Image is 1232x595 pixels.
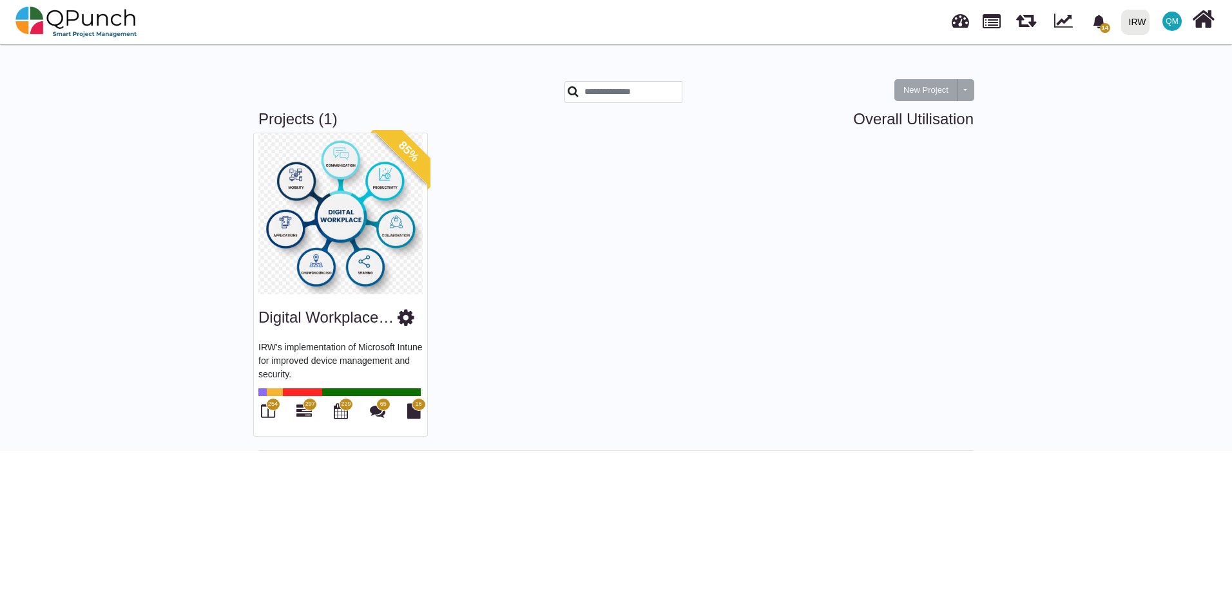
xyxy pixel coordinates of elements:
[415,400,421,409] span: 16
[1084,1,1116,41] a: bell fill14
[258,308,401,326] a: Digital Workplace P2
[373,116,445,187] span: 85%
[258,308,398,327] h3: Digital Workplace P2
[268,400,278,409] span: 254
[258,341,423,379] p: IRW's implementation of Microsoft Intune for improved device management and security.
[1092,15,1106,28] svg: bell fill
[1100,23,1110,33] span: 14
[380,400,387,409] span: 65
[1155,1,1189,42] a: QM
[258,110,974,129] h3: Projects (1)
[370,403,385,419] i: Punch Discussions
[894,79,958,101] button: New Project
[1048,1,1084,43] div: Dynamic Report
[1162,12,1182,31] span: Qasim Munir
[1016,6,1036,28] span: Releases
[1129,11,1146,33] div: IRW
[1192,7,1215,32] i: Home
[261,403,275,419] i: Board
[305,400,315,409] span: 297
[1166,17,1178,25] span: QM
[1088,10,1110,33] div: Notification
[296,403,312,419] i: Gantt
[983,8,1001,28] span: Projects
[296,408,312,419] a: 297
[1115,1,1155,43] a: IRW
[334,403,348,419] i: Calendar
[15,3,137,41] img: qpunch-sp.fa6292f.png
[341,400,351,409] span: 229
[853,110,974,129] a: Overall Utilisation
[952,8,969,27] span: Dashboard
[407,403,421,419] i: Document Library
